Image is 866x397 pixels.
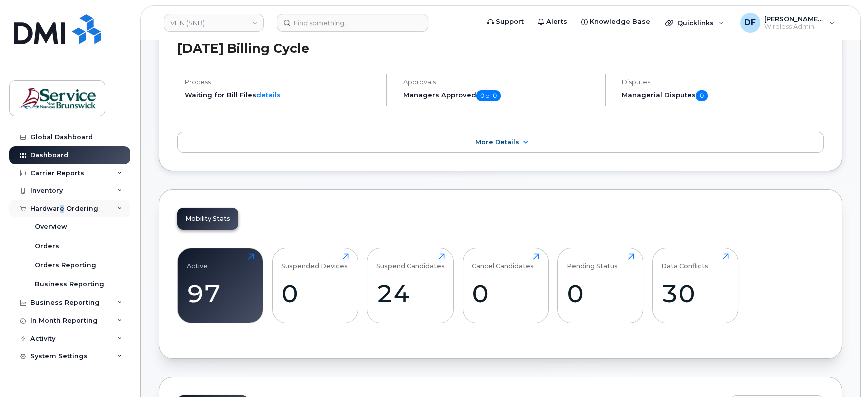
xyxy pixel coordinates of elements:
[187,253,208,270] div: Active
[472,253,539,317] a: Cancel Candidates0
[661,253,729,317] a: Data Conflicts30
[622,78,824,86] h4: Disputes
[567,253,618,270] div: Pending Status
[567,279,634,308] div: 0
[281,253,348,270] div: Suspended Devices
[403,90,596,101] h5: Managers Approved
[403,78,596,86] h4: Approvals
[567,253,634,317] a: Pending Status0
[476,90,501,101] span: 0 of 0
[574,12,657,32] a: Knowledge Base
[546,17,567,27] span: Alerts
[733,13,842,33] div: Doiron, Frederic (SNB)
[480,12,531,32] a: Support
[185,90,378,100] li: Waiting for Bill Files
[661,279,729,308] div: 30
[658,13,731,33] div: Quicklinks
[661,253,708,270] div: Data Conflicts
[764,23,824,31] span: Wireless Admin
[187,279,254,308] div: 97
[472,279,539,308] div: 0
[277,14,428,32] input: Find something...
[376,279,445,308] div: 24
[531,12,574,32] a: Alerts
[376,253,445,317] a: Suspend Candidates24
[622,90,824,101] h5: Managerial Disputes
[376,253,445,270] div: Suspend Candidates
[164,14,264,32] a: VHN (SNB)
[472,253,534,270] div: Cancel Candidates
[496,17,524,27] span: Support
[187,253,254,317] a: Active97
[764,15,824,23] span: [PERSON_NAME] (SNB)
[177,41,824,56] h2: [DATE] Billing Cycle
[256,91,281,99] a: details
[677,19,714,27] span: Quicklinks
[475,138,519,146] span: More Details
[696,90,708,101] span: 0
[281,253,349,317] a: Suspended Devices0
[185,78,378,86] h4: Process
[744,17,756,29] span: DF
[281,279,349,308] div: 0
[590,17,650,27] span: Knowledge Base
